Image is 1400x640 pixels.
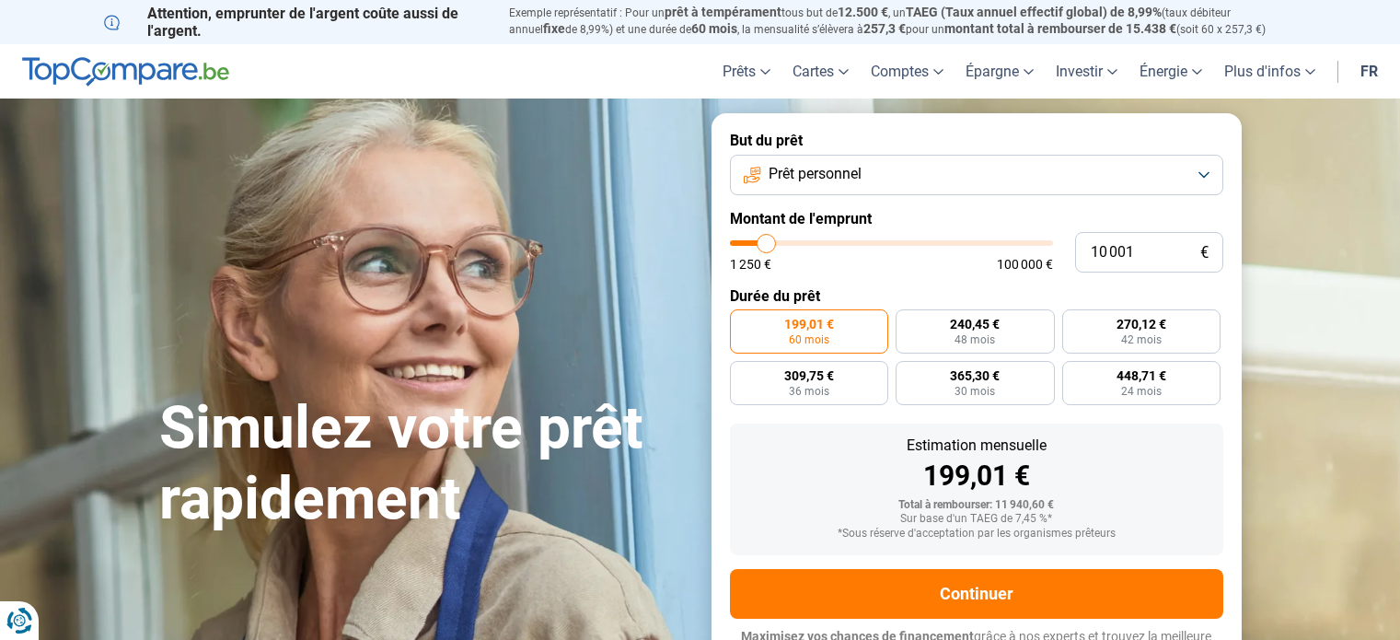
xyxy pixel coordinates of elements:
[104,5,487,40] p: Attention, emprunter de l'argent coûte aussi de l'argent.
[906,5,1162,19] span: TAEG (Taux annuel effectif global) de 8,99%
[950,369,1000,382] span: 365,30 €
[860,44,955,99] a: Comptes
[1200,245,1209,261] span: €
[745,528,1209,541] div: *Sous réserve d'acceptation par les organismes prêteurs
[691,21,737,36] span: 60 mois
[665,5,781,19] span: prêt à tempérament
[543,21,565,36] span: fixe
[730,287,1223,305] label: Durée du prêt
[1117,369,1166,382] span: 448,71 €
[997,258,1053,271] span: 100 000 €
[159,393,689,535] h1: Simulez votre prêt rapidement
[745,499,1209,512] div: Total à rembourser: 11 940,60 €
[955,334,995,345] span: 48 mois
[509,5,1297,38] p: Exemple représentatif : Pour un tous but de , un (taux débiteur annuel de 8,99%) et une durée de ...
[863,21,906,36] span: 257,3 €
[22,57,229,87] img: TopCompare
[1121,334,1162,345] span: 42 mois
[745,438,1209,453] div: Estimation mensuelle
[1213,44,1326,99] a: Plus d'infos
[1349,44,1389,99] a: fr
[745,462,1209,490] div: 199,01 €
[730,258,771,271] span: 1 250 €
[730,210,1223,227] label: Montant de l'emprunt
[1121,386,1162,397] span: 24 mois
[944,21,1176,36] span: montant total à rembourser de 15.438 €
[784,318,834,331] span: 199,01 €
[712,44,781,99] a: Prêts
[955,386,995,397] span: 30 mois
[730,155,1223,195] button: Prêt personnel
[950,318,1000,331] span: 240,45 €
[784,369,834,382] span: 309,75 €
[1128,44,1213,99] a: Énergie
[789,386,829,397] span: 36 mois
[781,44,860,99] a: Cartes
[730,569,1223,619] button: Continuer
[769,164,862,184] span: Prêt personnel
[955,44,1045,99] a: Épargne
[745,513,1209,526] div: Sur base d'un TAEG de 7,45 %*
[789,334,829,345] span: 60 mois
[838,5,888,19] span: 12.500 €
[1117,318,1166,331] span: 270,12 €
[730,132,1223,149] label: But du prêt
[1045,44,1128,99] a: Investir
